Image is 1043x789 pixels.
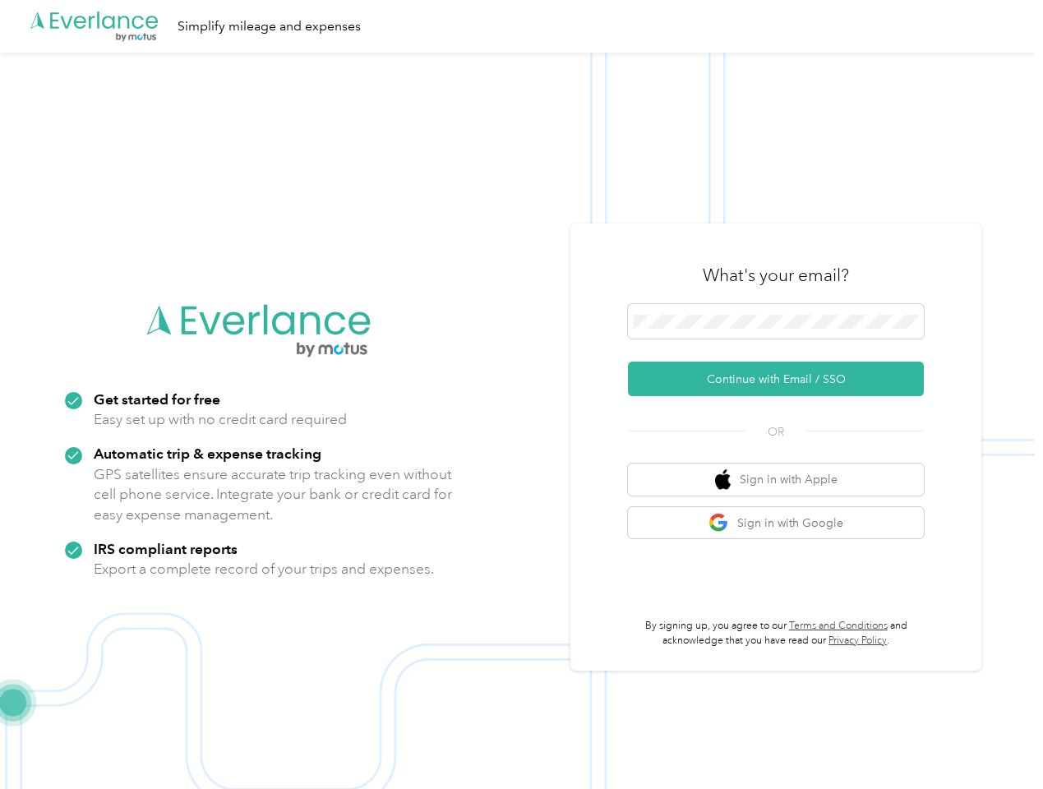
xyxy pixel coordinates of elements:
a: Privacy Policy [828,634,887,647]
div: Simplify mileage and expenses [178,16,361,37]
h3: What's your email? [703,264,849,287]
strong: IRS compliant reports [94,540,238,557]
strong: Automatic trip & expense tracking [94,445,321,462]
p: Export a complete record of your trips and expenses. [94,559,434,579]
span: OR [747,423,805,441]
button: Continue with Email / SSO [628,362,924,396]
button: apple logoSign in with Apple [628,464,924,496]
img: apple logo [715,469,731,490]
p: Easy set up with no credit card required [94,409,347,430]
p: GPS satellites ensure accurate trip tracking even without cell phone service. Integrate your bank... [94,464,453,525]
button: google logoSign in with Google [628,507,924,539]
p: By signing up, you agree to our and acknowledge that you have read our . [628,619,924,648]
img: google logo [708,513,729,533]
strong: Get started for free [94,390,220,408]
a: Terms and Conditions [789,620,888,632]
